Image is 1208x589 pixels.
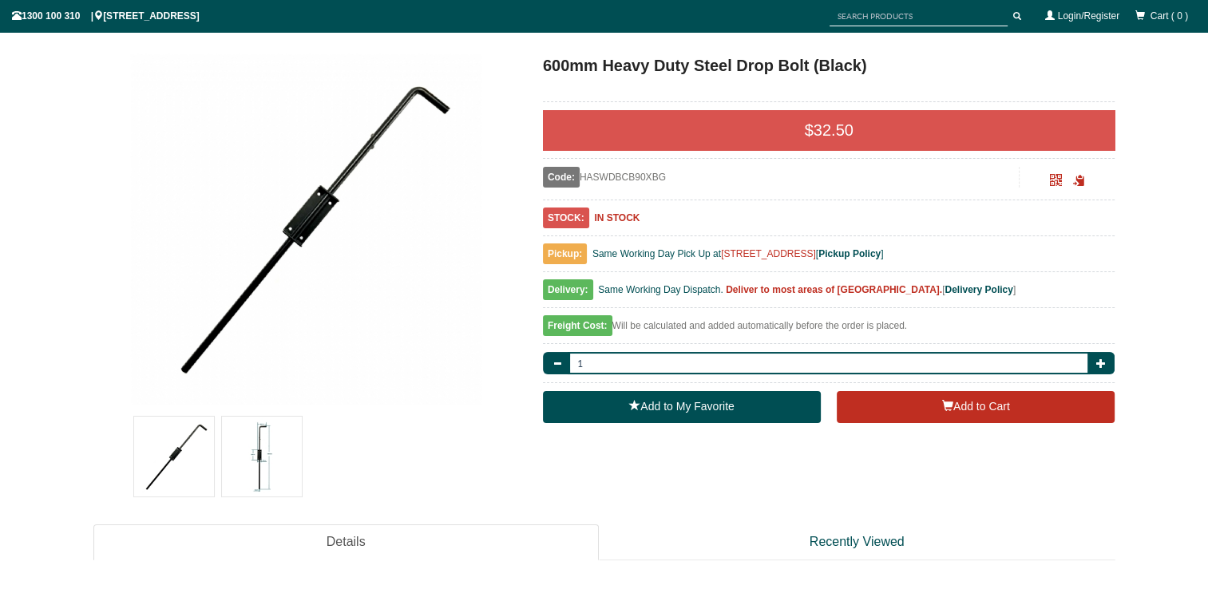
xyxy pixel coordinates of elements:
[543,315,612,336] span: Freight Cost:
[543,208,589,228] span: STOCK:
[721,248,816,259] a: [STREET_ADDRESS]
[543,280,1115,308] div: [ ]
[594,212,640,223] b: IN STOCK
[598,284,723,295] span: Same Working Day Dispatch.
[592,248,884,259] span: Same Working Day Pick Up at [ ]
[93,524,599,560] a: Details
[543,316,1115,344] div: Will be calculated and added automatically before the order is placed.
[830,6,1008,26] input: SEARCH PRODUCTS
[543,53,1115,77] h1: 600mm Heavy Duty Steel Drop Bolt (Black)
[1151,10,1188,22] span: Cart ( 0 )
[12,10,200,22] span: 1300 100 310 | [STREET_ADDRESS]
[222,417,302,496] img: 600mm Heavy Duty Steel Drop Bolt (Black)
[95,53,517,405] a: 600mm Heavy Duty Steel Drop Bolt (Black) - - Gate Warehouse
[726,284,942,295] b: Deliver to most areas of [GEOGRAPHIC_DATA].
[599,524,1115,560] a: Recently Viewed
[543,279,593,300] span: Delivery:
[543,110,1115,150] div: $
[1058,10,1119,22] a: Login/Register
[1050,176,1062,188] a: Click to enlarge and scan to share.
[134,417,214,496] img: 600mm Heavy Duty Steel Drop Bolt (Black)
[130,53,481,405] img: 600mm Heavy Duty Steel Drop Bolt (Black) - - Gate Warehouse
[1072,175,1084,187] span: Click to copy the URL
[945,284,1012,295] a: Delivery Policy
[818,248,881,259] a: Pickup Policy
[543,391,821,423] a: Add to My Favorite
[543,167,580,188] span: Code:
[543,167,1020,188] div: HASWDBCB90XBG
[543,243,587,264] span: Pickup:
[814,121,854,139] span: 32.50
[837,391,1115,423] button: Add to Cart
